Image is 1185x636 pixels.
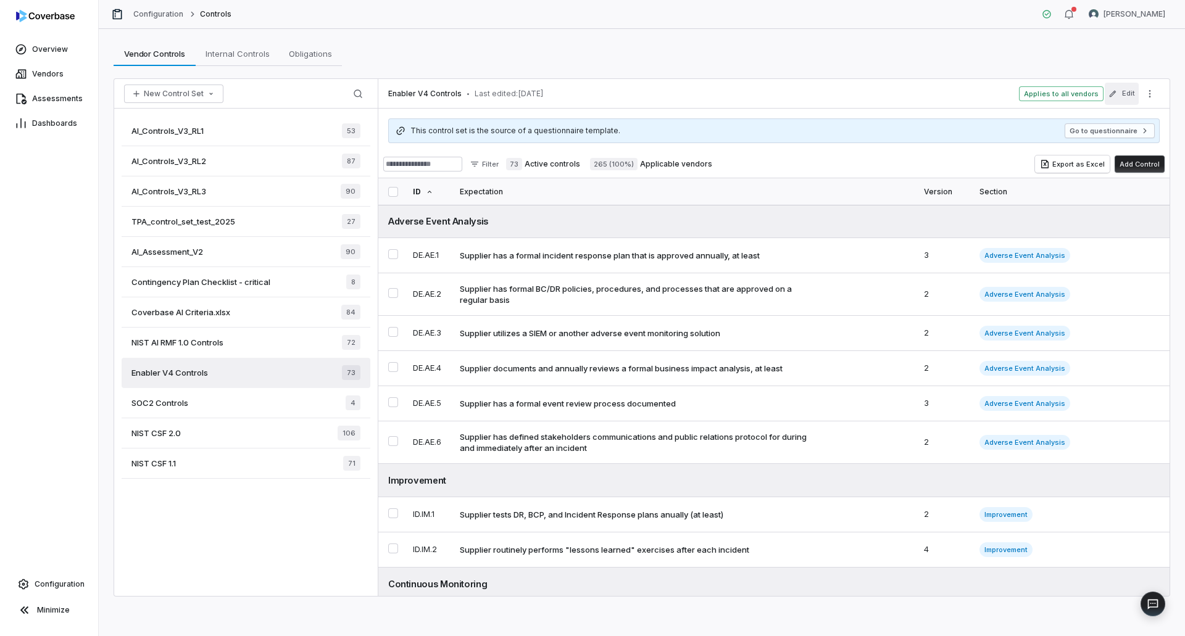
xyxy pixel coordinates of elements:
td: DE.AE.1 [405,238,452,273]
a: Coverbase AI Criteria.xlsx84 [122,297,370,328]
span: 90 [341,244,360,259]
span: AI_Controls_V3_RL1 [131,125,204,136]
span: 87 [342,154,360,168]
a: TPA_control_set_test_202527 [122,207,370,237]
span: Minimize [37,605,70,615]
span: Vendor Controls [119,46,190,62]
span: 8 [346,275,360,289]
span: 106 [338,426,360,440]
span: Contingency Plan Checklist - critical [131,276,270,287]
span: Improvement [979,542,1033,557]
td: 2 [917,497,972,532]
td: 2 [917,273,972,316]
div: ID [413,178,445,205]
span: 72 [342,335,360,350]
td: 3 [917,386,972,421]
span: Enabler V4 Controls [388,89,462,99]
img: logo-D7KZi-bG.svg [16,10,75,22]
a: AI_Controls_V3_RL390 [122,176,370,207]
span: Assessments [32,94,83,104]
td: ID.IM.2 [405,532,452,568]
td: DE.AE.4 [405,351,452,386]
span: This control set is the source of a questionnaire template. [410,126,620,136]
span: 53 [342,123,360,138]
span: Coverbase AI Criteria.xlsx [131,307,230,318]
img: Nic Weilbacher avatar [1089,9,1099,19]
span: Applies to all vendors [1019,86,1104,101]
div: Continuous Monitoring [388,577,1160,590]
span: 71 [343,456,360,471]
span: Last edited: [DATE] [475,89,544,99]
div: Improvement [388,474,1160,487]
div: Supplier has defined stakeholders communications and public relations protocol for during and imm... [460,431,821,453]
button: Filter [465,157,504,171]
span: Adverse Event Analysis [979,248,1071,263]
a: NIST CSF 1.171 [122,448,370,479]
a: Contingency Plan Checklist - critical8 [122,267,370,297]
span: [PERSON_NAME] [1104,9,1165,19]
span: • [467,89,470,98]
div: Supplier documents and annually reviews a formal business impact analysis, at least [460,363,783,374]
span: Adverse Event Analysis [979,435,1071,450]
a: NIST CSF 2.0106 [122,418,370,448]
button: Select ID.IM.2 control [388,543,398,553]
button: Select DE.AE.1 control [388,249,398,259]
span: Adverse Event Analysis [979,396,1071,411]
a: Enabler V4 Controls73 [122,358,370,388]
label: Active controls [506,158,580,170]
span: Improvement [979,507,1033,522]
span: Dashboards [32,118,77,128]
a: Dashboards [2,112,96,134]
td: 2 [917,421,972,464]
span: Adverse Event Analysis [979,361,1071,376]
a: Vendors [2,63,96,85]
button: More actions [1140,85,1160,103]
button: Add Control [1115,155,1165,173]
span: 84 [341,305,360,320]
button: Select DE.AE.5 control [388,397,398,407]
button: Select DE.AE.2 control [388,288,398,298]
span: Overview [32,44,68,54]
span: 4 [346,395,360,410]
span: 27 [342,214,360,229]
td: DE.AE.3 [405,316,452,351]
span: Vendors [32,69,64,79]
span: TPA_control_set_test_2025 [131,216,235,227]
span: NIST CSF 1.1 [131,458,176,469]
span: 90 [341,184,360,199]
span: 73 [342,365,360,380]
div: Expectation [460,178,909,205]
div: Supplier utilizes a SIEM or another adverse event monitoring solution [460,328,720,339]
button: Select DE.AE.4 control [388,362,398,372]
td: DE.AE.2 [405,273,452,316]
button: Go to questionnaire [1065,123,1155,138]
div: Supplier tests DR, BCP, and Incident Response plans anually (at least) [460,509,723,520]
button: New Control Set [124,85,223,103]
div: Version [924,178,965,205]
span: Internal Controls [201,46,275,62]
div: Supplier has formal BC/DR policies, procedures, and processes that are approved on a regular basis [460,283,821,305]
div: Supplier routinely performs "lessons learned" exercises after each incident [460,544,749,555]
button: Export as Excel [1035,155,1110,173]
td: 3 [917,238,972,273]
td: 2 [917,351,972,386]
span: AI_Controls_V3_RL2 [131,155,206,167]
span: Adverse Event Analysis [979,326,1071,341]
td: 4 [917,532,972,568]
div: Supplier has a formal event review process documented [460,398,676,409]
span: AI_Assessment_V2 [131,246,203,257]
span: SOC2 Controls [131,397,188,408]
div: Adverse Event Analysis [388,215,1160,228]
a: Configuration [133,9,184,19]
span: NIST AI RMF 1.0 Controls [131,337,223,348]
button: Minimize [5,598,93,622]
td: DE.AE.6 [405,421,452,464]
span: Configuration [35,579,85,589]
a: AI_Assessment_V290 [122,237,370,267]
button: Nic Weilbacher avatar[PERSON_NAME] [1081,5,1173,23]
div: Section [979,178,1160,205]
span: 265 (100%) [590,158,638,170]
span: NIST CSF 2.0 [131,427,181,439]
td: ID.IM.1 [405,497,452,532]
a: Overview [2,38,96,60]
